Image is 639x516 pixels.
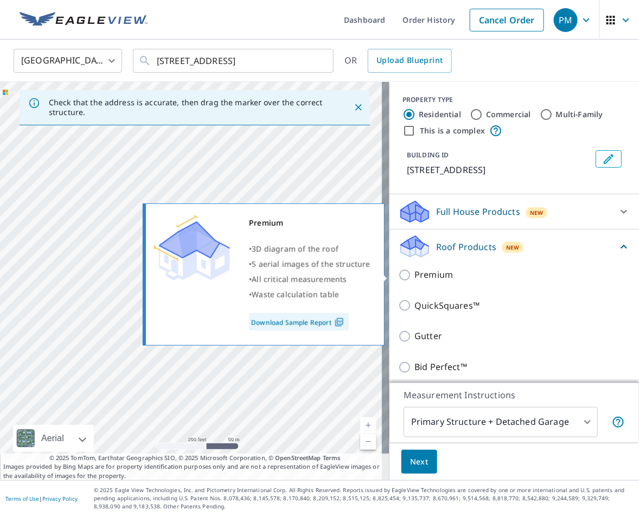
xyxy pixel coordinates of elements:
[376,54,443,67] span: Upload Blueprint
[5,495,39,502] a: Terms of Use
[360,434,376,450] a: Current Level 17, Zoom Out
[249,272,370,287] div: •
[42,495,78,502] a: Privacy Policy
[5,495,78,502] p: |
[249,257,370,272] div: •
[470,9,544,31] a: Cancel Order
[414,329,442,343] p: Gutter
[14,46,122,76] div: [GEOGRAPHIC_DATA]
[554,8,578,32] div: PM
[414,299,480,313] p: QuickSquares™
[420,125,485,136] label: This is a complex
[20,12,148,28] img: EV Logo
[414,360,467,374] p: Bid Perfect™
[252,289,339,300] span: Waste calculation table
[13,425,94,452] div: Aerial
[407,163,591,176] p: [STREET_ADDRESS]
[252,244,338,254] span: 3D diagram of the roof
[506,243,520,252] span: New
[556,109,603,120] label: Multi-Family
[596,150,622,168] button: Edit building 1
[249,313,349,330] a: Download Sample Report
[436,205,520,218] p: Full House Products
[360,417,376,434] a: Current Level 17, Zoom In
[249,215,370,231] div: Premium
[344,49,452,73] div: OR
[38,425,67,452] div: Aerial
[252,259,370,269] span: 5 aerial images of the structure
[332,317,347,327] img: Pdf Icon
[252,274,347,284] span: All critical measurements
[530,208,544,217] span: New
[486,109,531,120] label: Commercial
[49,98,334,117] p: Check that the address is accurate, then drag the marker over the correct structure.
[352,100,366,114] button: Close
[401,450,437,474] button: Next
[249,287,370,302] div: •
[419,109,461,120] label: Residential
[49,454,341,463] span: © 2025 TomTom, Earthstar Geographics SIO, © 2025 Microsoft Corporation, ©
[402,95,626,105] div: PROPERTY TYPE
[436,240,496,253] p: Roof Products
[157,46,311,76] input: Search by address or latitude-longitude
[154,215,230,281] img: Premium
[410,455,429,469] span: Next
[407,150,449,160] p: BUILDING ID
[612,416,625,429] span: Your report will include the primary structure and a detached garage if one exists.
[94,486,634,511] p: © 2025 Eagle View Technologies, Inc. and Pictometry International Corp. All Rights Reserved. Repo...
[249,241,370,257] div: •
[414,268,453,282] p: Premium
[398,199,630,225] div: Full House ProductsNew
[404,407,598,437] div: Primary Structure + Detached Garage
[323,454,341,462] a: Terms
[368,49,451,73] a: Upload Blueprint
[275,454,321,462] a: OpenStreetMap
[404,388,625,402] p: Measurement Instructions
[398,234,630,259] div: Roof ProductsNew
